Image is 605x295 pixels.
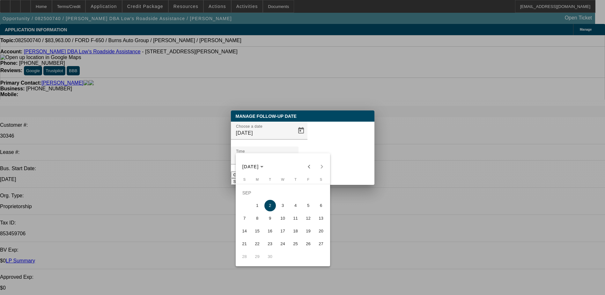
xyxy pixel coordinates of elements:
button: September 10, 2025 [277,212,289,225]
span: 11 [290,213,301,224]
button: September 23, 2025 [264,238,277,250]
button: September 1, 2025 [251,199,264,212]
span: 4 [290,200,301,211]
button: September 4, 2025 [289,199,302,212]
button: September 7, 2025 [238,212,251,225]
span: S [320,178,322,181]
button: September 30, 2025 [264,250,277,263]
button: September 21, 2025 [238,238,251,250]
span: 1 [252,200,263,211]
button: Previous month [303,160,315,173]
button: September 15, 2025 [251,225,264,238]
button: September 18, 2025 [289,225,302,238]
button: September 28, 2025 [238,250,251,263]
span: 29 [252,251,263,262]
button: September 24, 2025 [277,238,289,250]
span: 19 [303,225,314,237]
span: [DATE] [242,164,259,169]
span: 3 [277,200,289,211]
span: 28 [239,251,250,262]
span: 15 [252,225,263,237]
span: 25 [290,238,301,250]
button: September 16, 2025 [264,225,277,238]
button: September 26, 2025 [302,238,315,250]
span: W [281,178,284,181]
button: September 2, 2025 [264,199,277,212]
span: 13 [315,213,327,224]
span: 18 [290,225,301,237]
span: 12 [303,213,314,224]
span: 22 [252,238,263,250]
span: 9 [264,213,276,224]
button: September 3, 2025 [277,199,289,212]
button: September 25, 2025 [289,238,302,250]
span: 14 [239,225,250,237]
button: September 19, 2025 [302,225,315,238]
span: M [256,178,259,181]
span: 17 [277,225,289,237]
button: September 11, 2025 [289,212,302,225]
button: September 5, 2025 [302,199,315,212]
button: September 29, 2025 [251,250,264,263]
td: SEP [238,186,328,199]
span: F [307,178,309,181]
button: September 13, 2025 [315,212,328,225]
button: September 27, 2025 [315,238,328,250]
span: 30 [264,251,276,262]
span: 5 [303,200,314,211]
span: 24 [277,238,289,250]
span: 10 [277,213,289,224]
span: 7 [239,213,250,224]
span: 16 [264,225,276,237]
span: T [294,178,297,181]
button: September 14, 2025 [238,225,251,238]
span: 21 [239,238,250,250]
button: September 22, 2025 [251,238,264,250]
span: 2 [264,200,276,211]
span: 23 [264,238,276,250]
button: September 20, 2025 [315,225,328,238]
span: T [269,178,271,181]
button: September 6, 2025 [315,199,328,212]
span: 8 [252,213,263,224]
span: 26 [303,238,314,250]
button: September 17, 2025 [277,225,289,238]
span: 6 [315,200,327,211]
span: 20 [315,225,327,237]
button: September 8, 2025 [251,212,264,225]
button: Choose month and year [240,161,266,172]
span: 27 [315,238,327,250]
button: September 9, 2025 [264,212,277,225]
span: S [243,178,246,181]
button: September 12, 2025 [302,212,315,225]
